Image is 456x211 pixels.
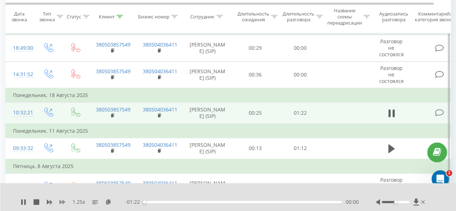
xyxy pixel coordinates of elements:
[96,106,130,113] a: 380503857549
[278,173,323,200] td: 00:00
[278,61,323,88] td: 00:00
[13,180,27,194] div: 17:13:41
[414,10,456,23] div: Комментарий/категория звонка
[376,10,411,23] div: Аудиозапись разговора
[379,38,404,58] span: Разговор не состоялся
[96,180,130,186] a: 380503857549
[190,14,214,20] div: Сотрудник
[13,106,27,120] div: 10:32:21
[125,198,143,206] span: - 01:22
[233,35,278,62] td: 00:29
[233,173,278,200] td: 00:13
[182,102,233,124] td: [PERSON_NAME] (SIP)
[96,41,130,48] a: 380503857549
[431,170,449,188] iframe: Intercom live chat
[278,102,323,124] td: 01:22
[143,201,146,203] div: Accessibility label
[99,14,115,20] div: Клиент
[233,102,278,124] td: 00:25
[233,61,278,88] td: 00:36
[379,65,404,84] span: Разговор не состоялся
[6,10,32,23] div: Дата звонка
[345,198,358,206] span: 00:00
[278,35,323,62] td: 00:00
[96,68,130,75] a: 380503857549
[13,41,27,55] div: 18:49:00
[13,141,27,155] div: 09:33:32
[143,68,177,75] a: 380504036411
[39,10,55,23] div: Тип звонка
[182,138,233,159] td: [PERSON_NAME] (SIP)
[394,201,397,203] div: Accessibility label
[72,198,85,206] span: 1.25 x
[67,14,81,20] div: Статус
[96,141,130,148] a: 380503857549
[379,176,404,196] span: Разговор не состоялся
[446,170,452,176] span: 1
[143,106,177,113] a: 380504036411
[143,141,177,148] a: 380504036411
[327,8,362,26] div: Название схемы переадресации
[182,61,233,88] td: [PERSON_NAME] (SIP)
[143,41,177,48] a: 380504036411
[182,173,233,200] td: [PERSON_NAME] (SIP)
[138,14,169,20] div: Бизнес номер
[143,180,177,186] a: 380504036411
[278,138,323,159] td: 01:12
[283,10,314,23] div: Длительность разговора
[238,10,269,23] div: Длительность ожидания
[13,67,27,82] div: 14:31:52
[182,35,233,62] td: [PERSON_NAME] (SIP)
[233,138,278,159] td: 00:13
